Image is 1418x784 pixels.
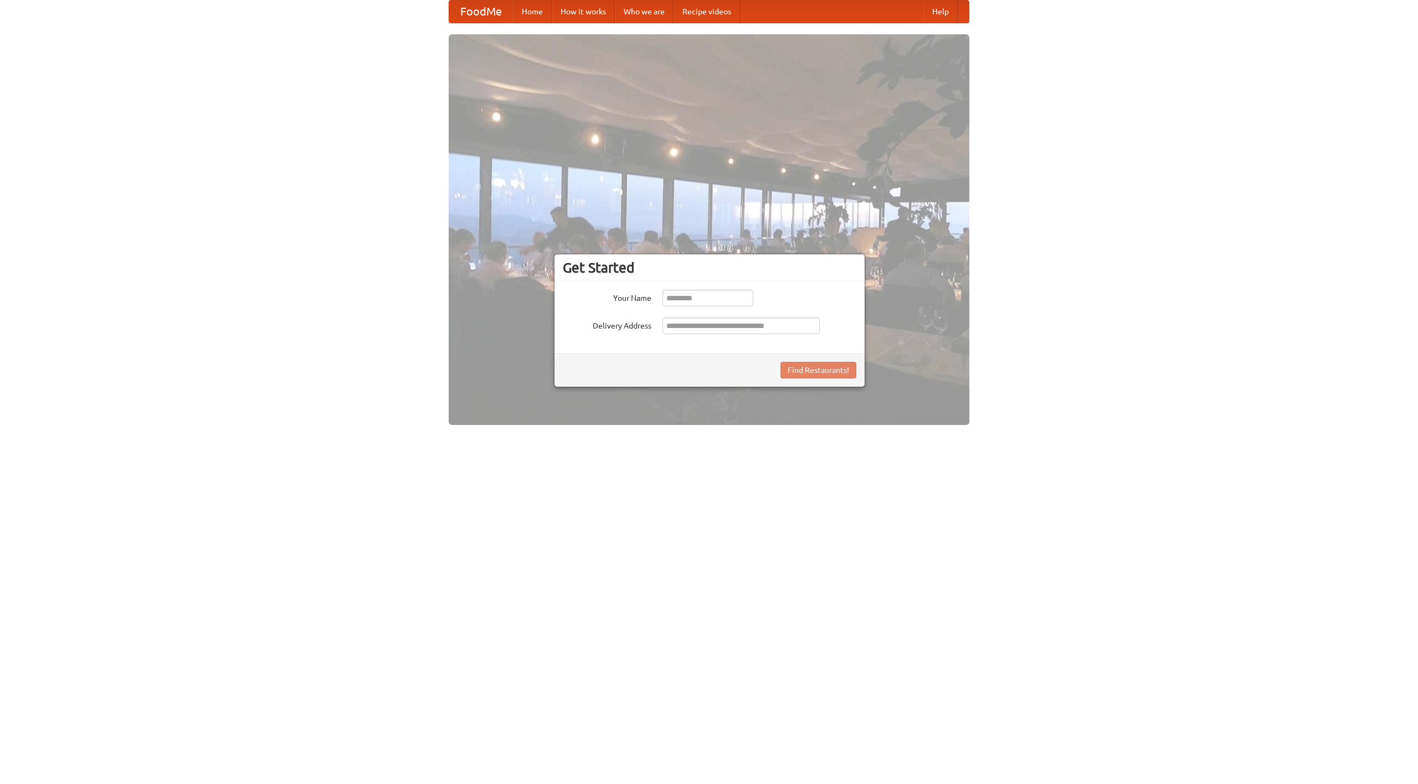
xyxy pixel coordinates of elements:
a: Who we are [615,1,674,23]
a: FoodMe [449,1,513,23]
a: Home [513,1,552,23]
label: Delivery Address [563,317,651,331]
button: Find Restaurants! [780,362,856,378]
label: Your Name [563,290,651,304]
a: How it works [552,1,615,23]
a: Recipe videos [674,1,740,23]
a: Help [923,1,958,23]
h3: Get Started [563,259,856,276]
